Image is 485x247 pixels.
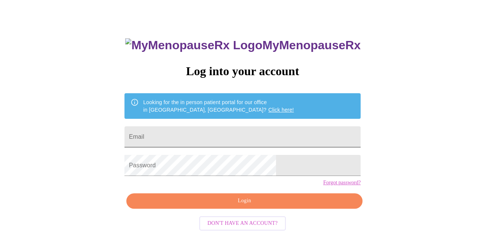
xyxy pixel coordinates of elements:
img: MyMenopauseRx Logo [125,38,262,52]
span: Login [135,196,354,206]
h3: MyMenopauseRx [125,38,361,52]
a: Forgot password? [323,180,361,186]
a: Click here! [268,107,294,113]
div: Looking for the in person patient portal for our office in [GEOGRAPHIC_DATA], [GEOGRAPHIC_DATA]? [143,95,294,117]
a: Don't have an account? [197,220,288,226]
button: Login [126,193,362,209]
button: Don't have an account? [199,216,286,231]
h3: Log into your account [124,64,361,78]
span: Don't have an account? [208,219,278,228]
